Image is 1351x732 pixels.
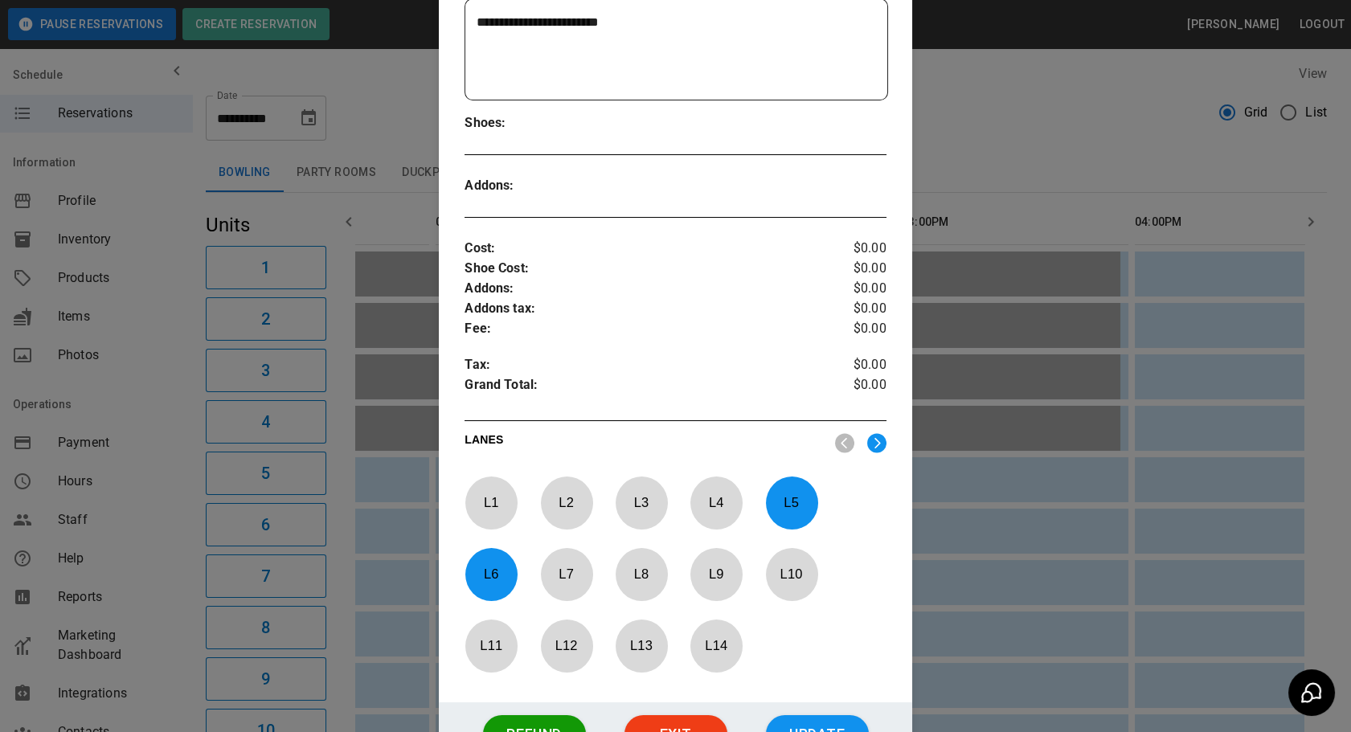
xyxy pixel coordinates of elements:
[465,279,816,299] p: Addons :
[540,484,593,521] p: L 2
[615,627,668,665] p: L 13
[465,259,816,279] p: Shoe Cost :
[465,484,518,521] p: L 1
[465,113,570,133] p: Shoes :
[816,299,886,319] p: $0.00
[540,555,593,593] p: L 7
[465,355,816,375] p: Tax :
[816,355,886,375] p: $0.00
[615,484,668,521] p: L 3
[816,319,886,339] p: $0.00
[765,555,818,593] p: L 10
[465,375,816,399] p: Grand Total :
[465,239,816,259] p: Cost :
[615,555,668,593] p: L 8
[765,484,818,521] p: L 5
[816,239,886,259] p: $0.00
[465,555,518,593] p: L 6
[835,433,854,453] img: nav_left.svg
[816,279,886,299] p: $0.00
[816,259,886,279] p: $0.00
[690,555,743,593] p: L 9
[465,176,570,196] p: Addons :
[465,319,816,339] p: Fee :
[867,433,886,453] img: right.svg
[465,299,816,319] p: Addons tax :
[816,375,886,399] p: $0.00
[540,627,593,665] p: L 12
[690,484,743,521] p: L 4
[465,431,821,454] p: LANES
[465,627,518,665] p: L 11
[690,627,743,665] p: L 14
